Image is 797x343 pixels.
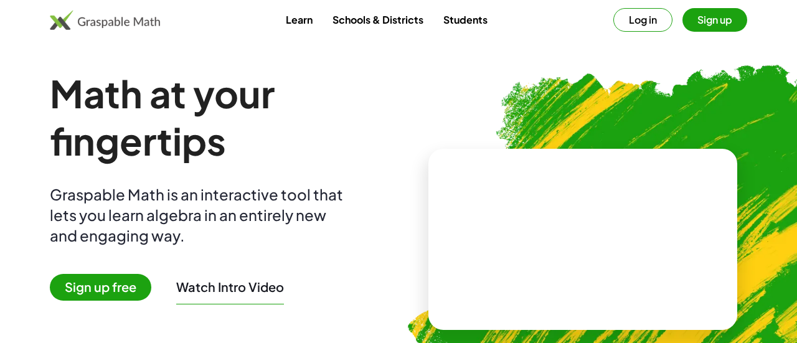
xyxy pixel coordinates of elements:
button: Watch Intro Video [176,279,284,295]
a: Students [433,8,498,31]
button: Sign up [682,8,747,32]
video: What is this? This is dynamic math notation. Dynamic math notation plays a central role in how Gr... [489,192,676,286]
h1: Math at your fingertips [50,70,379,164]
div: Graspable Math is an interactive tool that lets you learn algebra in an entirely new and engaging... [50,184,349,246]
button: Log in [613,8,672,32]
span: Sign up free [50,274,151,301]
a: Learn [276,8,323,31]
a: Schools & Districts [323,8,433,31]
